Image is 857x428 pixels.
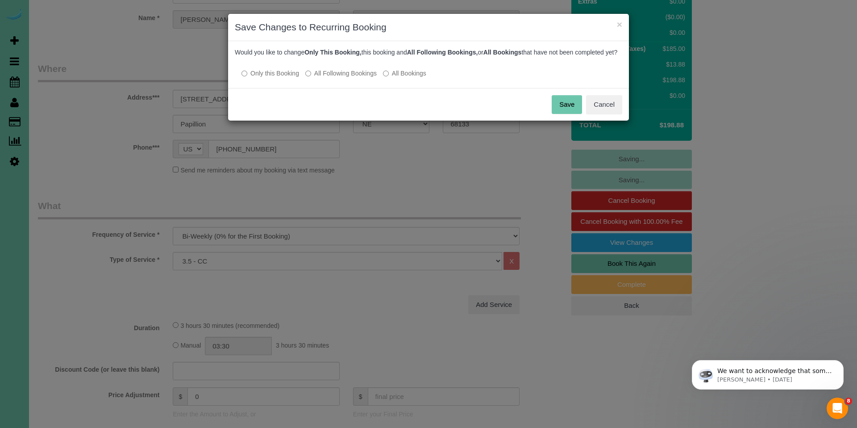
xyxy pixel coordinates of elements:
b: Only This Booking, [304,49,362,56]
iframe: Intercom notifications message [678,341,857,404]
span: We want to acknowledge that some users may be experiencing lag or slower performance in our softw... [39,26,154,148]
iframe: Intercom live chat [827,398,848,419]
label: All bookings that have not been completed yet will be changed. [383,69,426,78]
b: All Following Bookings, [407,49,478,56]
b: All Bookings [483,49,522,56]
button: Cancel [586,95,622,114]
p: Would you like to change this booking and or that have not been completed yet? [235,48,622,57]
label: All other bookings in the series will remain the same. [241,69,299,78]
label: This and all the bookings after it will be changed. [305,69,377,78]
button: Save [552,95,582,114]
p: Message from Ellie, sent 2d ago [39,34,154,42]
input: Only this Booking [241,71,247,76]
span: 8 [845,398,852,405]
input: All Following Bookings [305,71,311,76]
h3: Save Changes to Recurring Booking [235,21,622,34]
input: All Bookings [383,71,389,76]
button: × [617,20,622,29]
